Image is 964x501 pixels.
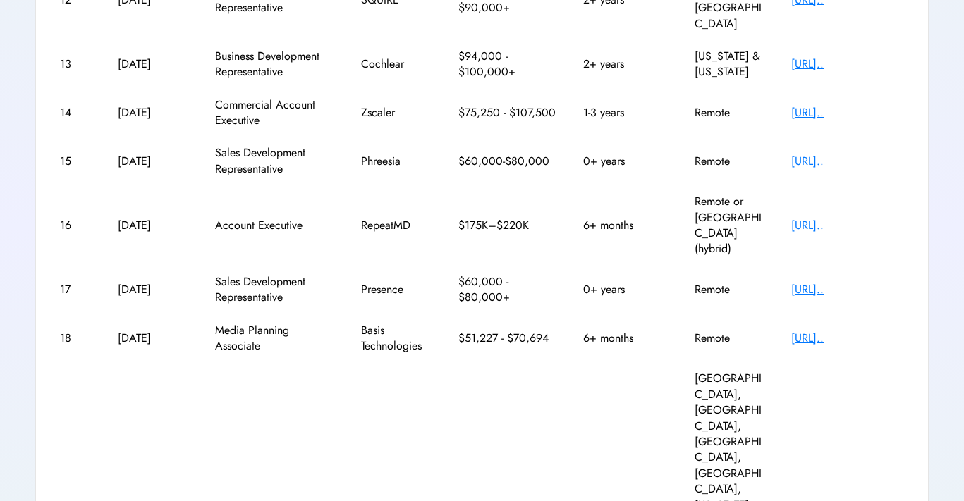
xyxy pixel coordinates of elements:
div: $60,000-$80,000 [458,154,557,169]
div: Zscaler [361,105,432,120]
div: [URL].. [791,330,904,346]
div: [URL].. [791,56,904,72]
div: Remote [695,105,765,120]
div: 0+ years [583,282,668,297]
div: [URL].. [791,218,904,233]
div: 17 [60,282,92,297]
div: $94,000 - $100,000+ [458,49,557,80]
div: 16 [60,218,92,233]
div: [DATE] [118,56,188,72]
div: 6+ months [583,330,668,346]
div: $75,250 - $107,500 [458,105,557,120]
div: Commercial Account Executive [215,97,335,129]
div: Business Development Representative [215,49,335,80]
div: Presence [361,282,432,297]
div: RepeatMD [361,218,432,233]
div: Remote [695,282,765,297]
div: Remote [695,330,765,346]
div: 0+ years [583,154,668,169]
div: Sales Development Representative [215,274,335,306]
div: 2+ years [583,56,668,72]
div: Media Planning Associate [215,323,335,354]
div: 6+ months [583,218,668,233]
div: Remote or [GEOGRAPHIC_DATA] (hybrid) [695,194,765,257]
div: Sales Development Representative [215,145,335,177]
div: Account Executive [215,218,335,233]
div: 14 [60,105,92,120]
div: Basis Technologies [361,323,432,354]
div: [DATE] [118,154,188,169]
div: Phreesia [361,154,432,169]
div: [URL].. [791,154,904,169]
div: [URL].. [791,105,904,120]
div: [DATE] [118,282,188,297]
div: $51,227 - $70,694 [458,330,557,346]
div: 18 [60,330,92,346]
div: Cochlear [361,56,432,72]
div: Remote [695,154,765,169]
div: $175K–$220K [458,218,557,233]
div: 13 [60,56,92,72]
div: [DATE] [118,105,188,120]
div: [DATE] [118,218,188,233]
div: [US_STATE] & [US_STATE] [695,49,765,80]
div: [DATE] [118,330,188,346]
div: 15 [60,154,92,169]
div: $60,000 - $80,000+ [458,274,557,306]
div: 1-3 years [583,105,668,120]
div: [URL].. [791,282,904,297]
